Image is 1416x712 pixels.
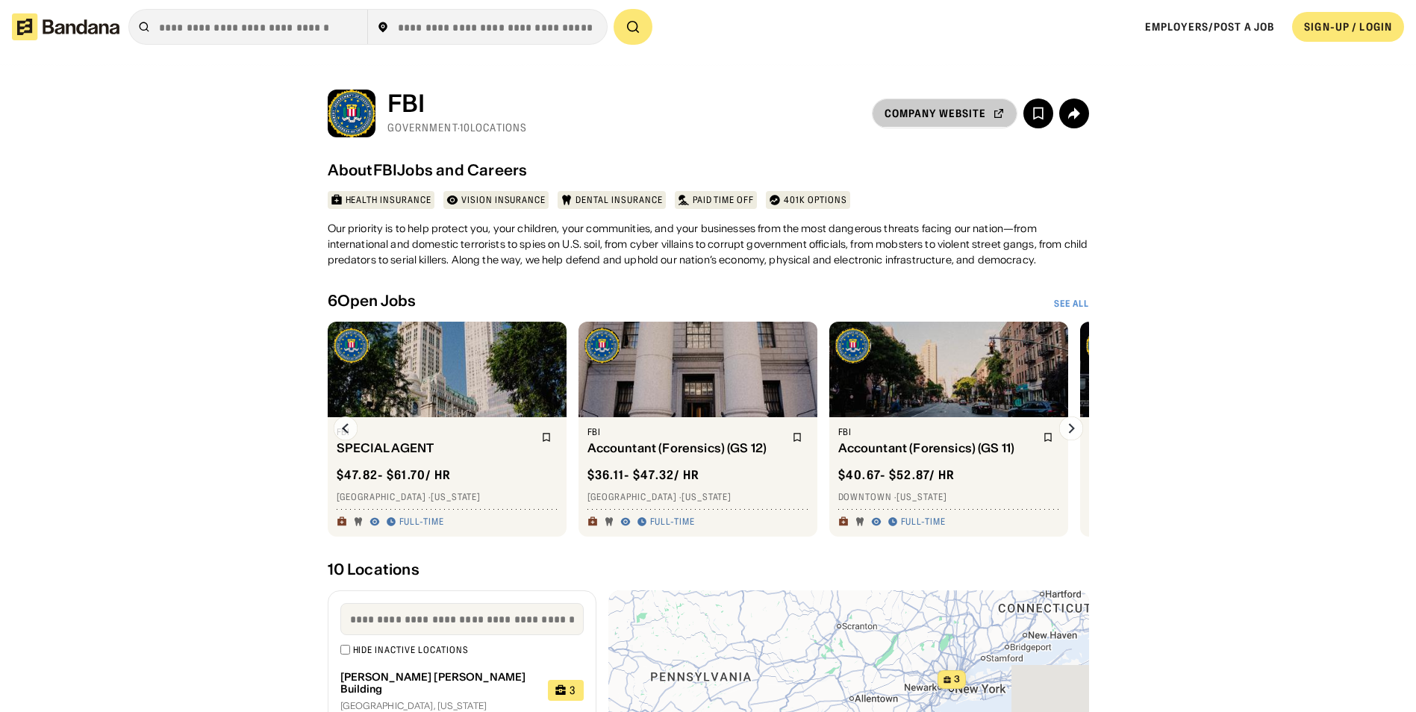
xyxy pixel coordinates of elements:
[328,322,567,537] a: FBI logoFBISPECIAL AGENT$47.82- $61.70/ hr[GEOGRAPHIC_DATA] ·[US_STATE]Full-time
[570,685,576,696] div: 3
[337,441,532,455] div: SPECIAL AGENT
[328,292,417,310] div: 6 Open Jobs
[1059,416,1083,440] img: Right Arrow
[835,328,871,363] img: FBI logo
[838,426,1034,438] div: FBI
[587,426,783,438] div: FBI
[337,491,558,503] div: [GEOGRAPHIC_DATA] · [US_STATE]
[387,90,528,118] div: FBI
[829,322,1068,537] a: FBI logoFBIAccountant (Forensics) (GS 11)$40.67- $52.87/ hrDowntown ·[US_STATE]Full-time
[576,194,662,206] div: Dental insurance
[373,161,528,179] div: FBI Jobs and Careers
[328,221,1089,268] div: Our priority is to help protect you, your children, your communities, and your businesses from th...
[1086,328,1122,363] img: FBI logo
[1080,322,1319,537] a: FBI logoFBIAccountant (Forensics) (GS 13)$57.97- $75.36/ hrDowntown ·[US_STATE]Full-time
[12,13,119,40] img: Bandana logotype
[399,516,445,528] div: Full-time
[328,161,373,179] div: About
[838,441,1034,455] div: Accountant (Forensics) (GS 11)
[346,194,431,206] div: Health insurance
[954,673,960,686] span: 3
[337,426,532,438] div: FBI
[1054,298,1089,310] a: See All
[334,416,358,440] img: Left Arrow
[838,491,1059,503] div: Downtown · [US_STATE]
[328,560,1089,578] div: 10 Locations
[584,328,620,363] img: FBI logo
[587,441,783,455] div: Accountant (Forensics) (GS 12)
[901,516,946,528] div: Full-time
[587,491,808,503] div: [GEOGRAPHIC_DATA] · [US_STATE]
[587,467,700,483] div: $ 36.11 - $47.32 / hr
[885,108,987,119] div: company website
[387,121,528,134] div: Government · 10 Locations
[337,467,452,483] div: $ 47.82 - $61.70 / hr
[872,99,1017,128] a: company website
[353,644,469,656] div: Hide inactive locations
[693,194,754,206] div: Paid time off
[1304,20,1392,34] div: SIGN-UP / LOGIN
[334,328,369,363] img: FBI logo
[1145,20,1274,34] a: Employers/Post a job
[328,90,375,137] img: FBI logo
[340,702,537,711] div: [GEOGRAPHIC_DATA], [US_STATE]
[461,194,546,206] div: Vision insurance
[340,671,537,696] div: [PERSON_NAME] [PERSON_NAME] Building
[650,516,696,528] div: Full-time
[578,322,817,537] a: FBI logoFBIAccountant (Forensics) (GS 12)$36.11- $47.32/ hr[GEOGRAPHIC_DATA] ·[US_STATE]Full-time
[784,194,847,206] div: 401k options
[838,467,955,483] div: $ 40.67 - $52.87 / hr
